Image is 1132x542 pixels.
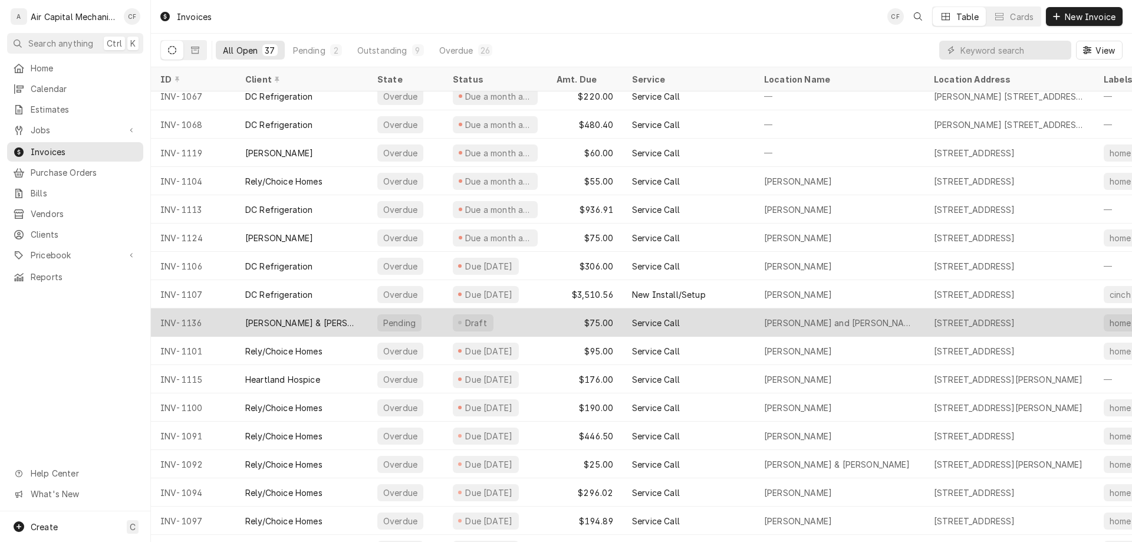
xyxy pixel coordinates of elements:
[7,183,143,203] a: Bills
[151,478,236,507] div: INV-1094
[382,288,419,301] div: Overdue
[547,82,623,110] div: $220.00
[124,8,140,25] div: Charles Faure's Avatar
[934,458,1083,471] div: [STREET_ADDRESS][PERSON_NAME]
[632,147,680,159] div: Service Call
[382,175,419,188] div: Overdue
[764,515,832,527] div: [PERSON_NAME]
[245,317,358,329] div: [PERSON_NAME] & [PERSON_NAME] & [PERSON_NAME]
[7,142,143,162] a: Invoices
[481,44,490,57] div: 26
[151,308,236,337] div: INV-1136
[31,83,137,95] span: Calendar
[755,139,924,167] div: —
[557,73,611,86] div: Amt. Due
[31,166,137,179] span: Purchase Orders
[632,373,680,386] div: Service Call
[124,8,140,25] div: CF
[764,232,832,244] div: [PERSON_NAME]
[7,79,143,98] a: Calendar
[764,73,913,86] div: Location Name
[31,228,137,241] span: Clients
[245,430,323,442] div: Rely/Choice Homes
[151,337,236,365] div: INV-1101
[764,487,832,499] div: [PERSON_NAME]
[755,110,924,139] div: —
[547,110,623,139] div: $480.40
[151,365,236,393] div: INV-1115
[934,487,1015,499] div: [STREET_ADDRESS]
[547,337,623,365] div: $95.00
[31,522,58,532] span: Create
[245,203,313,216] div: DC Refrigeration
[151,139,236,167] div: INV-1119
[382,317,417,329] div: Pending
[223,44,258,57] div: All Open
[11,8,27,25] div: A
[151,224,236,252] div: INV-1124
[439,44,473,57] div: Overdue
[464,345,514,357] div: Due [DATE]
[764,203,832,216] div: [PERSON_NAME]
[464,515,514,527] div: Due [DATE]
[245,515,323,527] div: Rely/Choice Homes
[7,33,143,54] button: Search anythingCtrlK
[632,430,680,442] div: Service Call
[934,90,1085,103] div: [PERSON_NAME] [STREET_ADDRESS][PERSON_NAME]
[151,252,236,280] div: INV-1106
[245,232,313,244] div: [PERSON_NAME]
[151,393,236,422] div: INV-1100
[245,119,313,131] div: DC Refrigeration
[547,365,623,393] div: $176.00
[382,260,419,272] div: Overdue
[934,147,1015,159] div: [STREET_ADDRESS]
[934,345,1015,357] div: [STREET_ADDRESS]
[245,175,323,188] div: Rely/Choice Homes
[130,521,136,533] span: C
[934,373,1083,386] div: [STREET_ADDRESS][PERSON_NAME]
[333,44,340,57] div: 2
[632,458,680,471] div: Service Call
[245,90,313,103] div: DC Refrigeration
[151,422,236,450] div: INV-1091
[464,232,533,244] div: Due a month ago
[1108,288,1132,301] div: cinch
[887,8,904,25] div: Charles Faure's Avatar
[547,422,623,450] div: $446.50
[7,484,143,504] a: Go to What's New
[382,458,419,471] div: Overdue
[764,430,832,442] div: [PERSON_NAME]
[764,175,832,188] div: [PERSON_NAME]
[547,393,623,422] div: $190.00
[245,73,356,86] div: Client
[31,208,137,220] span: Vendors
[31,124,120,136] span: Jobs
[934,175,1015,188] div: [STREET_ADDRESS]
[245,260,313,272] div: DC Refrigeration
[31,249,120,261] span: Pricebook
[764,317,915,329] div: [PERSON_NAME] and [PERSON_NAME] & [PERSON_NAME]
[245,147,313,159] div: [PERSON_NAME]
[382,487,419,499] div: Overdue
[764,402,832,414] div: [PERSON_NAME]
[151,82,236,110] div: INV-1067
[632,515,680,527] div: Service Call
[1062,11,1118,23] span: New Invoice
[934,119,1085,131] div: [PERSON_NAME] [STREET_ADDRESS][PERSON_NAME][PERSON_NAME]
[382,147,419,159] div: Overdue
[245,288,313,301] div: DC Refrigeration
[151,280,236,308] div: INV-1107
[151,110,236,139] div: INV-1068
[265,44,275,57] div: 37
[7,225,143,244] a: Clients
[547,308,623,337] div: $75.00
[31,488,136,500] span: What's New
[632,260,680,272] div: Service Call
[632,402,680,414] div: Service Call
[31,146,137,158] span: Invoices
[377,73,434,86] div: State
[7,163,143,182] a: Purchase Orders
[934,288,1015,301] div: [STREET_ADDRESS]
[934,515,1015,527] div: [STREET_ADDRESS]
[464,90,533,103] div: Due a month ago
